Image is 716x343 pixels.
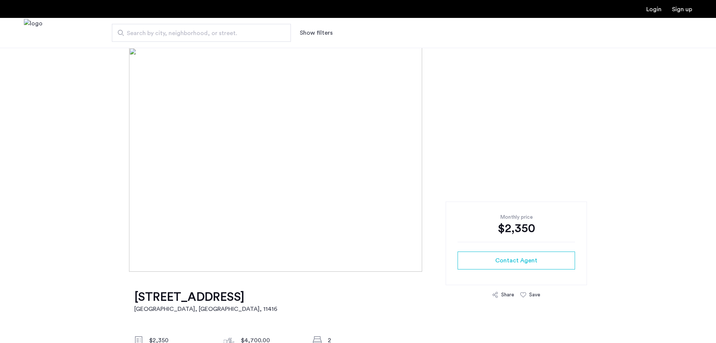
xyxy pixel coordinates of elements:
img: logo [24,19,43,47]
a: Registration [672,6,692,12]
input: Apartment Search [112,24,291,42]
button: button [458,252,575,269]
a: [STREET_ADDRESS][GEOGRAPHIC_DATA], [GEOGRAPHIC_DATA], 11416 [134,290,277,314]
img: [object%20Object] [129,48,587,272]
h2: [GEOGRAPHIC_DATA], [GEOGRAPHIC_DATA] , 11416 [134,305,277,314]
div: Share [501,291,514,299]
span: Contact Agent [495,256,537,265]
div: Save [529,291,540,299]
div: $2,350 [458,221,575,236]
h1: [STREET_ADDRESS] [134,290,277,305]
a: Login [646,6,662,12]
a: Cazamio Logo [24,19,43,47]
div: Monthly price [458,213,575,221]
button: Show or hide filters [300,28,333,37]
span: Search by city, neighborhood, or street. [127,29,270,38]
